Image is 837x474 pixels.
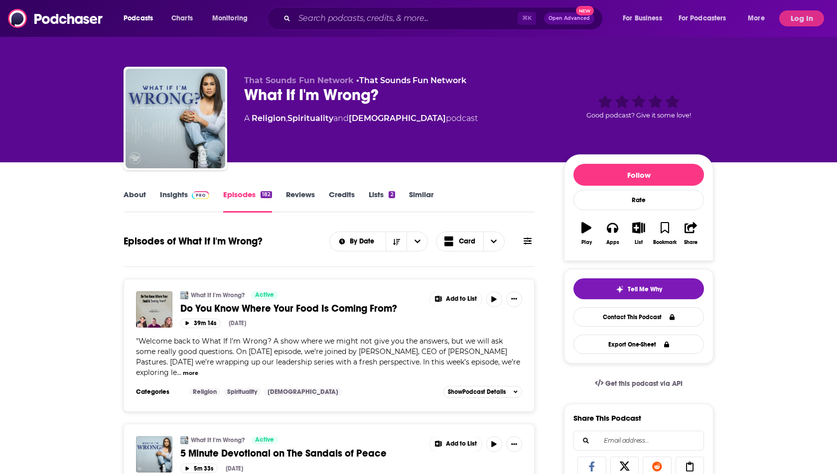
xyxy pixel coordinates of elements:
[124,235,263,247] h1: Episodes of What If I'm Wrong?
[264,388,342,396] a: [DEMOGRAPHIC_DATA]
[8,9,104,28] img: Podchaser - Follow, Share and Rate Podcasts
[549,16,590,21] span: Open Advanced
[635,239,643,245] div: List
[189,388,221,396] a: Religion
[748,11,765,25] span: More
[180,319,221,328] button: 39m 14s
[672,10,741,26] button: open menu
[573,164,704,186] button: Follow
[544,12,594,24] button: Open AdvancedNew
[251,436,278,444] a: Active
[191,291,245,299] a: What If I'm Wrong?
[165,10,199,26] a: Charts
[136,436,172,473] a: 5 Minute Devotional on The Sandals of Peace
[741,10,777,26] button: open menu
[573,278,704,299] button: tell me why sparkleTell Me Why
[180,447,387,460] span: 5 Minute Devotional on The Sandals of Peace
[223,190,272,213] a: Episodes182
[255,290,274,300] span: Active
[430,291,482,307] button: Show More Button
[180,291,188,299] img: What If I'm Wrong?
[136,388,181,396] h3: Categories
[136,291,172,328] a: Do You Know Where Your Food Is Coming From?
[616,10,675,26] button: open menu
[192,191,209,199] img: Podchaser Pro
[333,114,349,123] span: and
[286,190,315,213] a: Reviews
[459,238,475,245] span: Card
[573,335,704,354] button: Export One-Sheet
[124,190,146,213] a: About
[226,465,243,472] div: [DATE]
[330,238,386,245] button: open menu
[349,114,446,123] a: [DEMOGRAPHIC_DATA]
[180,302,397,315] span: Do You Know Where Your Food Is Coming From?
[684,239,697,245] div: Share
[436,232,505,251] button: Choose View
[506,291,522,307] button: Show More Button
[286,114,287,123] span: ,
[446,440,477,448] span: Add to List
[252,114,286,123] a: Religion
[599,216,625,251] button: Apps
[136,337,520,377] span: Welcome back to What If I’m Wrong? A show where we might not give you the answers, but we will as...
[171,11,193,25] span: Charts
[126,69,225,168] img: What If I'm Wrong?
[679,11,726,25] span: For Podcasters
[430,436,482,452] button: Show More Button
[229,320,246,327] div: [DATE]
[573,413,641,423] h3: Share This Podcast
[294,10,518,26] input: Search podcasts, credits, & more...
[586,112,691,119] span: Good podcast? Give it some love!
[255,435,274,445] span: Active
[518,12,536,25] span: ⌘ K
[369,190,395,213] a: Lists2
[652,216,678,251] button: Bookmark
[205,10,261,26] button: open menu
[183,369,198,377] button: more
[212,11,248,25] span: Monitoring
[506,436,522,452] button: Show More Button
[407,232,427,251] button: open menu
[223,388,261,396] a: Spirituality
[359,76,466,85] a: That Sounds Fun Network
[180,464,218,473] button: 5m 33s
[587,371,691,396] a: Get this podcast via API
[160,190,209,213] a: InsightsPodchaser Pro
[356,76,466,85] span: •
[180,447,422,460] a: 5 Minute Devotional on The Sandals of Peace
[117,10,166,26] button: open menu
[678,216,704,251] button: Share
[386,232,407,251] button: Sort Direction
[350,238,378,245] span: By Date
[628,285,662,293] span: Tell Me Why
[261,191,272,198] div: 182
[576,6,594,15] span: New
[446,295,477,303] span: Add to List
[443,386,522,398] button: ShowPodcast Details
[177,368,181,377] span: ...
[573,431,704,451] div: Search followers
[329,190,355,213] a: Credits
[448,388,506,395] span: Show Podcast Details
[573,216,599,251] button: Play
[180,302,422,315] a: Do You Know Where Your Food Is Coming From?
[329,232,428,251] h2: Choose List sort
[582,431,696,450] input: Email address...
[581,239,592,245] div: Play
[779,10,824,26] button: Log In
[409,190,433,213] a: Similar
[653,239,677,245] div: Bookmark
[180,436,188,444] img: What If I'm Wrong?
[573,190,704,210] div: Rate
[564,76,713,137] div: Good podcast? Give it some love!
[124,11,153,25] span: Podcasts
[389,191,395,198] div: 2
[626,216,652,251] button: List
[251,291,278,299] a: Active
